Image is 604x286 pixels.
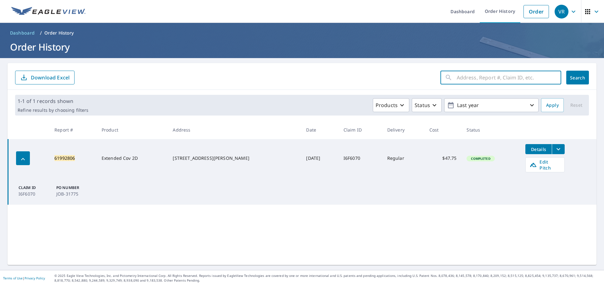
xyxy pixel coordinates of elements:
[467,156,494,161] span: Completed
[444,98,539,112] button: Last year
[168,121,301,139] th: Address
[373,98,409,112] button: Products
[54,155,75,161] mark: 61992806
[3,276,45,280] p: |
[424,121,461,139] th: Cost
[541,98,564,112] button: Apply
[461,121,520,139] th: Status
[382,139,424,177] td: Regular
[424,139,461,177] td: $47.75
[338,139,382,177] td: I6F6070
[529,159,561,171] span: Edit Pitch
[8,28,37,38] a: Dashboard
[97,121,168,139] th: Product
[10,30,35,36] span: Dashboard
[18,107,88,113] p: Refine results by choosing filters
[44,30,74,36] p: Order History
[415,101,430,109] p: Status
[25,276,45,280] a: Privacy Policy
[18,97,88,105] p: 1-1 of 1 records shown
[301,121,338,139] th: Date
[412,98,442,112] button: Status
[529,146,548,152] span: Details
[8,28,596,38] nav: breadcrumb
[8,40,596,53] h1: Order History
[457,69,561,86] input: Address, Report #, Claim ID, etc.
[525,144,552,154] button: detailsBtn-61992806
[19,185,54,191] p: Claim ID
[54,273,601,283] p: © 2025 Eagle View Technologies, Inc. and Pictometry International Corp. All Rights Reserved. Repo...
[40,29,42,37] li: /
[382,121,424,139] th: Delivery
[546,101,559,109] span: Apply
[11,7,86,16] img: EV Logo
[376,101,398,109] p: Products
[97,139,168,177] td: Extended Cov 2D
[455,100,528,111] p: Last year
[56,185,92,191] p: PO Number
[3,276,23,280] a: Terms of Use
[555,5,568,19] div: VR
[31,74,70,81] p: Download Excel
[173,155,296,161] div: [STREET_ADDRESS][PERSON_NAME]
[56,191,92,197] p: JOB-31775
[338,121,382,139] th: Claim ID
[523,5,549,18] a: Order
[15,71,75,84] button: Download Excel
[571,75,584,81] span: Search
[49,121,97,139] th: Report #
[301,139,338,177] td: [DATE]
[525,157,565,172] a: Edit Pitch
[19,191,54,197] p: I6F6070
[552,144,565,154] button: filesDropdownBtn-61992806
[566,71,589,84] button: Search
